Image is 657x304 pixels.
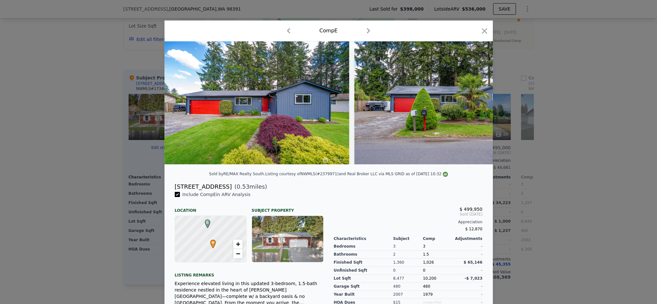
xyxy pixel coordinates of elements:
[393,259,423,267] div: 1,360
[334,242,393,251] div: Bedrooms
[175,203,247,213] div: Location
[203,219,212,225] span: E
[175,267,324,278] div: Listing remarks
[423,284,430,289] span: 480
[232,182,267,191] span: ( miles)
[319,27,338,35] div: Comp E
[393,283,423,291] div: 480
[459,207,482,212] span: $ 499,950
[233,239,243,249] a: Zoom in
[423,268,425,273] span: 0
[334,291,393,299] div: Year Built
[464,260,483,265] span: $ 65,146
[453,267,483,275] div: -
[393,291,423,299] div: 2007
[465,276,482,281] span: -$ 7,023
[423,260,434,265] span: 1,026
[334,267,393,275] div: Unfinished Sqft
[423,236,453,241] div: Comp
[334,251,393,259] div: Bathrooms
[334,212,483,217] span: Sold [DATE]
[265,172,448,176] div: Listing courtesy of NWMLS (#2379971) and Real Broker LLC via MLS GRID as of [DATE] 10:32
[334,275,393,283] div: Lot Sqft
[465,227,482,231] span: $ 12,870
[423,244,425,249] span: 3
[393,275,423,283] div: 8,477
[209,172,265,176] div: Sold by RE/MAX Realty South .
[354,41,539,164] img: Property Img
[393,251,423,259] div: 2
[393,267,423,275] div: 0
[334,219,483,225] div: Appreciation
[453,251,483,259] div: -
[453,283,483,291] div: -
[334,259,393,267] div: Finished Sqft
[423,291,453,299] div: 1979
[453,236,483,241] div: Adjustments
[252,203,324,213] div: Subject Property
[423,276,436,281] span: 10,200
[209,238,217,247] span: •
[236,240,240,248] span: +
[334,283,393,291] div: Garage Sqft
[203,219,207,223] div: E
[237,183,249,190] span: 0.53
[393,236,423,241] div: Subject
[453,242,483,251] div: -
[175,182,232,191] div: [STREET_ADDRESS]
[393,242,423,251] div: 3
[443,172,448,177] img: NWMLS Logo
[233,249,243,259] a: Zoom out
[453,291,483,299] div: -
[423,251,453,259] div: 1.5
[164,41,349,164] img: Property Img
[236,250,240,258] span: −
[209,240,213,243] div: •
[334,236,393,241] div: Characteristics
[180,192,253,197] span: Include Comp E in ARV Analysis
